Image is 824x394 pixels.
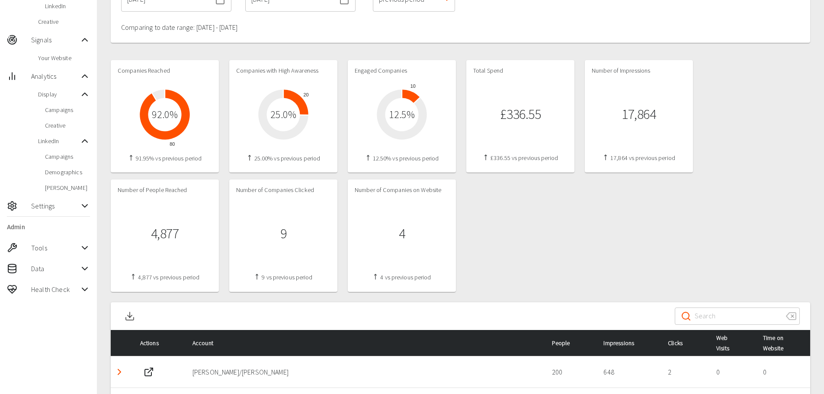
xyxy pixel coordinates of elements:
[45,121,90,130] span: Creative
[355,186,449,194] h4: Number of Companies on Website
[45,168,90,176] span: Demographics
[603,338,648,348] span: Impressions
[473,154,568,162] h4: £336.55 vs previous period
[45,2,90,10] span: LinkedIn
[716,333,745,353] span: Web Visits
[31,243,80,253] span: Tools
[31,284,80,295] span: Health Check
[500,106,541,122] h1: £336.55
[111,363,128,381] button: Detail panel visibility toggle
[118,67,212,75] h4: Companies Reached
[668,367,702,377] p: 2
[31,35,80,45] span: Signals
[716,367,749,377] p: 0
[38,54,90,62] span: Your Website
[140,338,173,348] span: Actions
[668,338,696,348] span: Clicks
[236,67,330,75] h4: Companies with High Awareness
[38,137,80,145] span: LinkedIn
[236,274,330,282] h4: 9 vs previous period
[31,71,80,81] span: Analytics
[192,367,538,377] p: [PERSON_NAME]/[PERSON_NAME]
[622,106,656,122] h1: 17,864
[389,109,415,121] h2: 12.5 %
[603,367,654,377] p: 648
[192,338,538,348] div: Account
[118,155,212,163] h4: 91.95% vs previous period
[410,84,416,89] tspan: 10
[668,338,702,348] div: Clicks
[592,154,686,162] h4: 17,864 vs previous period
[695,304,779,328] input: Search
[592,67,686,75] h4: Number of Impressions
[236,155,330,163] h4: 25.00% vs previous period
[399,226,405,242] h1: 4
[121,302,138,330] button: Download
[45,183,90,192] span: [PERSON_NAME]
[38,90,80,99] span: Display
[716,333,749,353] div: Web Visits
[118,186,212,194] h4: Number of People Reached
[473,67,568,75] h4: Total Spend
[31,263,80,274] span: Data
[355,67,449,75] h4: Engaged Companies
[355,274,449,282] h4: 4 vs previous period
[603,338,654,348] div: Impressions
[681,311,691,321] svg: Search
[304,92,309,97] tspan: 20
[140,338,179,348] div: Actions
[552,367,590,377] p: 200
[763,367,803,377] p: 0
[31,201,80,211] span: Settings
[45,152,90,161] span: Campaigns
[280,226,287,242] h1: 9
[763,333,803,353] div: Time on Website
[38,17,90,26] span: Creative
[152,109,178,121] h2: 92.0 %
[151,226,179,242] h1: 4,877
[552,338,584,348] span: People
[45,106,90,114] span: Campaigns
[140,363,157,381] button: Web Site
[118,274,212,282] h4: 4,877 vs previous period
[121,22,237,32] p: Comparing to date range: [DATE] - [DATE]
[192,338,227,348] span: Account
[552,338,590,348] div: People
[170,142,175,147] tspan: 80
[355,155,449,163] h4: 12.50% vs previous period
[236,186,330,194] h4: Number of Companies Clicked
[270,109,296,121] h2: 25.0 %
[763,333,799,353] span: Time on Website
